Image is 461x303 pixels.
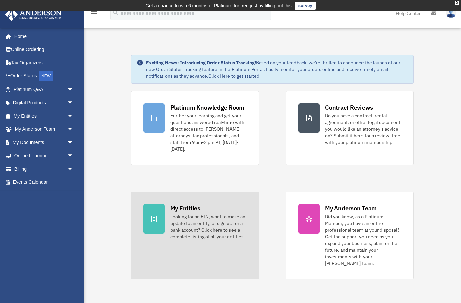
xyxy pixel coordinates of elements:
span: arrow_drop_down [67,149,80,163]
a: Home [5,29,80,43]
a: Tax Organizers [5,56,84,69]
a: Click Here to get started! [208,73,261,79]
div: Platinum Knowledge Room [170,103,245,112]
span: arrow_drop_down [67,162,80,176]
div: Further your learning and get your questions answered real-time with direct access to [PERSON_NAM... [170,112,247,153]
div: Contract Reviews [325,103,373,112]
div: My Entities [170,204,200,213]
a: Order StatusNEW [5,69,84,83]
a: Contract Reviews Do you have a contract, rental agreement, or other legal document you would like... [286,91,414,165]
a: Online Learningarrow_drop_down [5,149,84,163]
a: Platinum Knowledge Room Further your learning and get your questions answered real-time with dire... [131,91,259,165]
a: survey [295,2,316,10]
a: Billingarrow_drop_down [5,162,84,176]
img: Anderson Advisors Platinum Portal [3,8,64,21]
div: NEW [39,71,53,81]
i: search [112,9,119,16]
div: Did you know, as a Platinum Member, you have an entire professional team at your disposal? Get th... [325,213,401,267]
a: Events Calendar [5,176,84,189]
span: arrow_drop_down [67,96,80,110]
a: menu [90,12,98,17]
a: My Anderson Teamarrow_drop_down [5,123,84,136]
img: User Pic [446,8,456,18]
a: My Anderson Team Did you know, as a Platinum Member, you have an entire professional team at your... [286,192,414,279]
a: My Entitiesarrow_drop_down [5,109,84,123]
strong: Exciting News: Introducing Order Status Tracking! [146,60,256,66]
div: Do you have a contract, rental agreement, or other legal document you would like an attorney's ad... [325,112,401,146]
div: Looking for an EIN, want to make an update to an entity, or sign up for a bank account? Click her... [170,213,247,240]
div: Get a chance to win 6 months of Platinum for free just by filling out this [145,2,292,10]
a: Digital Productsarrow_drop_down [5,96,84,110]
div: My Anderson Team [325,204,377,213]
a: My Documentsarrow_drop_down [5,136,84,149]
span: arrow_drop_down [67,136,80,149]
div: Based on your feedback, we're thrilled to announce the launch of our new Order Status Tracking fe... [146,59,408,79]
a: My Entities Looking for an EIN, want to make an update to an entity, or sign up for a bank accoun... [131,192,259,279]
i: menu [90,9,98,17]
a: Online Ordering [5,43,84,56]
a: Platinum Q&Aarrow_drop_down [5,83,84,96]
span: arrow_drop_down [67,83,80,97]
div: close [455,1,459,5]
span: arrow_drop_down [67,123,80,136]
span: arrow_drop_down [67,109,80,123]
